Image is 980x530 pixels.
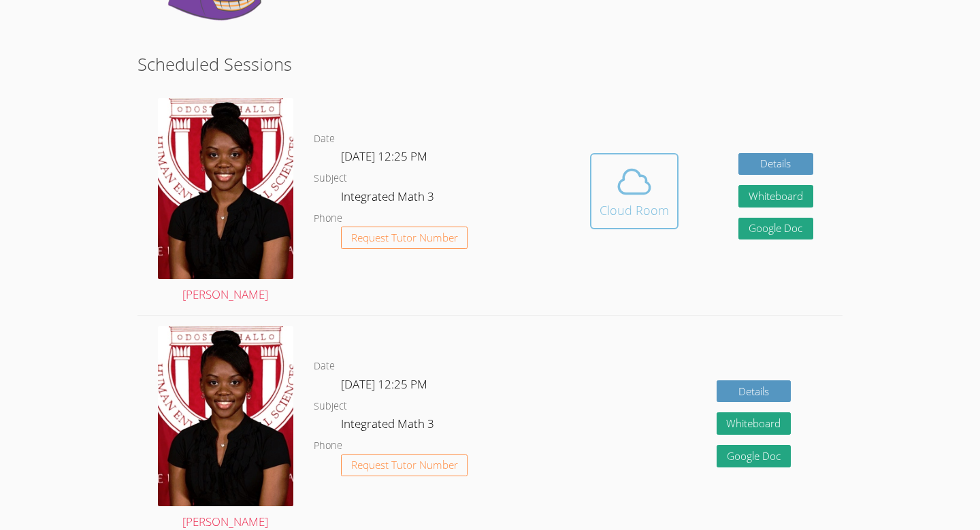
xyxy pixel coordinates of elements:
h2: Scheduled Sessions [137,51,843,77]
img: avatar.png [158,326,293,507]
span: [DATE] 12:25 PM [341,148,427,164]
button: Request Tutor Number [341,227,468,249]
a: Details [717,380,791,403]
dt: Phone [314,437,342,454]
dd: Integrated Math 3 [341,187,437,210]
dt: Date [314,358,335,375]
dt: Date [314,131,335,148]
div: Cloud Room [600,201,669,220]
button: Request Tutor Number [341,454,468,477]
dt: Phone [314,210,342,227]
dd: Integrated Math 3 [341,414,437,437]
dt: Subject [314,398,347,415]
a: [PERSON_NAME] [158,98,293,304]
button: Whiteboard [717,412,791,435]
a: Google Doc [717,445,791,467]
a: Google Doc [738,218,813,240]
img: avatar.png [158,98,293,279]
button: Whiteboard [738,185,813,208]
span: [DATE] 12:25 PM [341,376,427,392]
span: Request Tutor Number [351,460,458,470]
span: Request Tutor Number [351,233,458,243]
a: Details [738,153,813,176]
dt: Subject [314,170,347,187]
button: Cloud Room [590,153,679,229]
